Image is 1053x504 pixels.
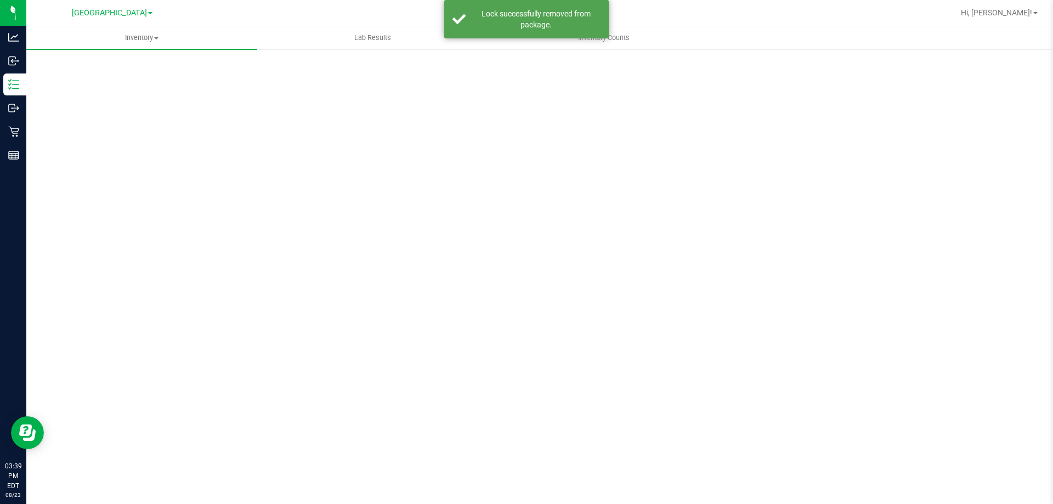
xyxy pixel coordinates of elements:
[72,8,147,18] span: [GEOGRAPHIC_DATA]
[26,26,257,49] a: Inventory
[5,461,21,491] p: 03:39 PM EDT
[8,150,19,161] inline-svg: Reports
[11,416,44,449] iframe: Resource center
[8,79,19,90] inline-svg: Inventory
[257,26,488,49] a: Lab Results
[8,55,19,66] inline-svg: Inbound
[26,33,257,43] span: Inventory
[8,103,19,114] inline-svg: Outbound
[8,32,19,43] inline-svg: Analytics
[8,126,19,137] inline-svg: Retail
[5,491,21,499] p: 08/23
[339,33,406,43] span: Lab Results
[472,8,601,30] div: Lock successfully removed from package.
[961,8,1032,17] span: Hi, [PERSON_NAME]!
